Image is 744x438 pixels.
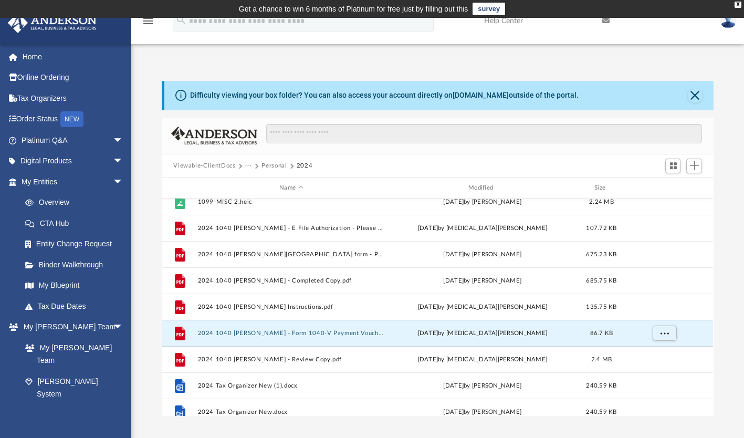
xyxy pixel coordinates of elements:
div: close [735,2,741,8]
span: 86.7 KB [590,330,613,336]
div: [DATE] by [MEDICAL_DATA][PERSON_NAME] [389,329,576,338]
button: Add [686,159,702,173]
button: 2024 1040 [PERSON_NAME] Instructions.pdf [198,304,385,310]
button: 2024 Tax Organizer New (1).docx [198,382,385,389]
div: Get a chance to win 6 months of Platinum for free just by filling out this [239,3,468,15]
a: Digital Productsarrow_drop_down [7,151,139,172]
a: menu [142,20,154,27]
span: 240.59 KB [586,409,617,415]
button: 2024 1040 [PERSON_NAME] - Review Copy.pdf [198,356,385,363]
div: Difficulty viewing your box folder? You can also access your account directly on outside of the p... [190,90,579,101]
div: [DATE] by [MEDICAL_DATA][PERSON_NAME] [389,303,576,312]
a: survey [473,3,505,15]
button: Switch to Grid View [665,159,681,173]
span: 2.4 MB [591,357,612,362]
span: 240.59 KB [586,383,617,389]
span: arrow_drop_down [113,130,134,151]
div: [DATE] by [PERSON_NAME] [389,250,576,259]
button: Close [688,88,703,103]
div: [DATE] by [PERSON_NAME] [389,276,576,286]
div: [DATE] by [MEDICAL_DATA][PERSON_NAME] [389,355,576,364]
span: 685.75 KB [586,278,617,284]
button: 1099-MISC 2.heic [198,199,385,205]
i: menu [142,15,154,27]
button: 2024 [297,161,313,171]
a: My Entitiesarrow_drop_down [7,171,139,192]
button: 2024 Tax Organizer New.docx [198,409,385,415]
a: My [PERSON_NAME] Team [15,337,129,371]
div: grid [162,199,713,416]
button: 2024 1040 [PERSON_NAME] - Completed Copy.pdf [198,277,385,284]
div: Size [581,183,623,193]
input: Search files and folders [266,124,702,144]
div: [DATE] by [PERSON_NAME] [389,408,576,417]
span: 2.24 MB [589,199,614,205]
button: 2024 1040 [PERSON_NAME] - E File Authorization - Please Sign.pdf [198,225,385,232]
img: Anderson Advisors Platinum Portal [5,13,100,33]
div: NEW [60,111,83,127]
div: Modified [389,183,576,193]
span: arrow_drop_down [113,151,134,172]
button: More options [653,326,677,341]
a: Entity Change Request [15,234,139,255]
a: My Blueprint [15,275,134,296]
span: 107.72 KB [586,225,617,231]
span: 135.75 KB [586,304,617,310]
div: [DATE] by [PERSON_NAME] [389,381,576,391]
span: arrow_drop_down [113,317,134,338]
span: arrow_drop_down [113,171,134,193]
div: [DATE] by [MEDICAL_DATA][PERSON_NAME] [389,224,576,233]
a: Overview [15,192,139,213]
a: Home [7,46,139,67]
a: Binder Walkthrough [15,254,139,275]
button: ··· [245,161,252,171]
button: Viewable-ClientDocs [173,161,235,171]
div: Name [197,183,384,193]
img: User Pic [720,13,736,28]
div: id [166,183,193,193]
a: Tax Due Dates [15,296,139,317]
div: [DATE] by [PERSON_NAME] [389,197,576,207]
a: Tax Organizers [7,88,139,109]
a: My [PERSON_NAME] Teamarrow_drop_down [7,317,134,338]
a: [DOMAIN_NAME] [453,91,509,99]
button: 2024 1040 [PERSON_NAME] - Form 1040-V Payment Voucher.pdf [198,330,385,337]
a: [PERSON_NAME] System [15,371,134,404]
a: Platinum Q&Aarrow_drop_down [7,130,139,151]
a: Order StatusNEW [7,109,139,130]
a: CTA Hub [15,213,139,234]
span: 675.23 KB [586,252,617,257]
a: Online Ordering [7,67,139,88]
i: search [175,14,187,26]
button: Personal [261,161,287,171]
button: 2024 1040 [PERSON_NAME][GEOGRAPHIC_DATA] form - Print, Sign & Mail.pdf [198,251,385,258]
div: id [627,183,701,193]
